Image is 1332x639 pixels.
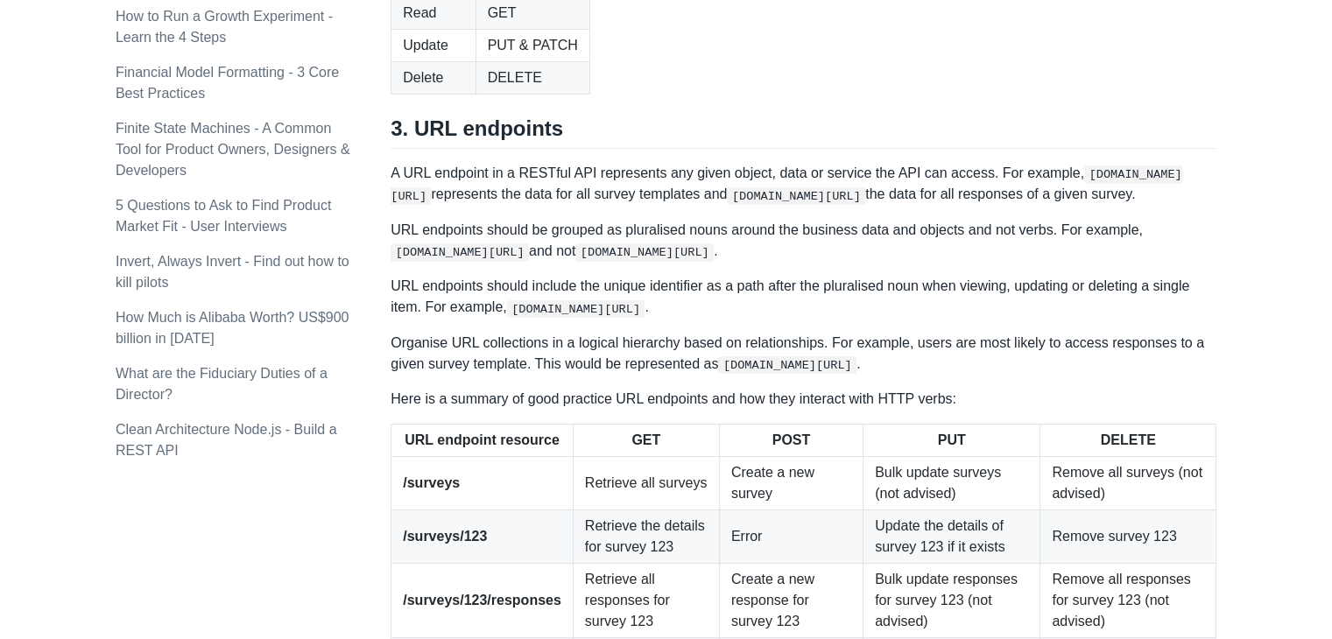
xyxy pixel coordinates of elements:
strong: /surveys [403,475,460,490]
code: [DOMAIN_NAME][URL] [727,187,865,205]
p: URL endpoints should include the unique identifier as a path after the pluralised noun when viewi... [391,276,1216,318]
a: Invert, Always Invert - Find out how to kill pilots [116,254,349,290]
th: POST [719,425,863,457]
code: [DOMAIN_NAME][URL] [507,300,645,318]
p: Here is a summary of good practice URL endpoints and how they interact with HTTP verbs: [391,389,1216,410]
p: A URL endpoint in a RESTful API represents any given object, data or service the API can access. ... [391,163,1216,206]
td: Error [719,510,863,564]
code: [DOMAIN_NAME][URL] [718,356,856,374]
td: DELETE [476,61,589,94]
td: Delete [391,61,476,94]
a: Financial Model Formatting - 3 Core Best Practices [116,65,339,101]
td: Retrieve all surveys [573,457,719,510]
td: PUT & PATCH [476,29,589,61]
code: [DOMAIN_NAME][URL] [575,243,714,261]
td: Update [391,29,476,61]
td: Remove all surveys (not advised) [1040,457,1216,510]
td: Bulk update responses for survey 123 (not advised) [863,564,1040,638]
strong: /surveys/123 [403,529,487,544]
td: Create a new response for survey 123 [719,564,863,638]
th: PUT [863,425,1040,457]
th: URL endpoint resource [391,425,574,457]
td: Create a new survey [719,457,863,510]
td: Remove survey 123 [1040,510,1216,564]
a: Finite State Machines - A Common Tool for Product Owners, Designers & Developers [116,121,350,178]
td: Remove all responses for survey 123 (not advised) [1040,564,1216,638]
h2: 3. URL endpoints [391,116,1216,149]
a: 5 Questions to Ask to Find Product Market Fit - User Interviews [116,198,331,234]
td: Update the details of survey 123 if it exists [863,510,1040,564]
p: Organise URL collections in a logical hierarchy based on relationships. For example, users are mo... [391,333,1216,375]
code: [DOMAIN_NAME][URL] [391,243,529,261]
p: URL endpoints should be grouped as pluralised nouns around the business data and objects and not ... [391,220,1216,262]
a: How to Run a Growth Experiment - Learn the 4 Steps [116,9,333,45]
th: GET [573,425,719,457]
td: Retrieve all responses for survey 123 [573,564,719,638]
a: Clean Architecture Node.js - Build a REST API [116,422,337,458]
td: Bulk update surveys (not advised) [863,457,1040,510]
a: What are the Fiduciary Duties of a Director? [116,366,328,402]
a: How Much is Alibaba Worth? US$900 billion in [DATE] [116,310,349,346]
td: Retrieve the details for survey 123 [573,510,719,564]
strong: /surveys/123/responses [403,593,561,607]
th: DELETE [1040,425,1216,457]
